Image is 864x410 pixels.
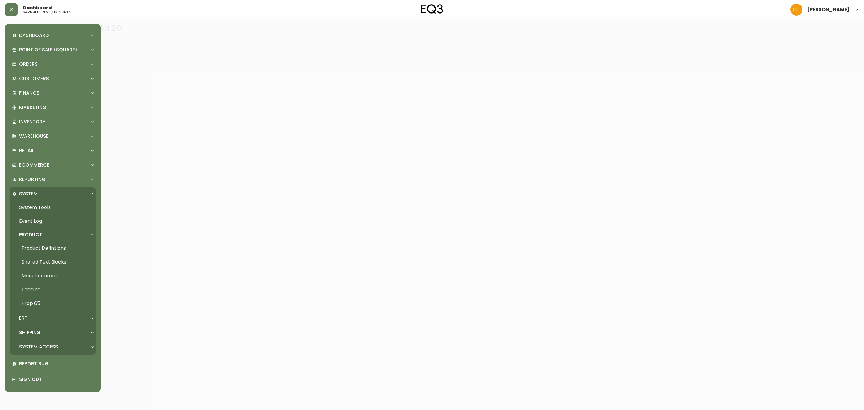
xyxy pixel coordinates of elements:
[10,214,96,228] a: Event Log
[19,376,94,383] p: Sign Out
[19,133,49,140] p: Warehouse
[19,61,38,68] p: Orders
[10,326,96,339] div: Shipping
[23,10,71,14] h5: navigation & quick links
[19,191,38,197] p: System
[10,340,96,354] div: System Access
[10,130,96,143] div: Warehouse
[10,29,96,42] div: Dashboard
[10,158,96,172] div: Ecommerce
[10,187,96,200] div: System
[19,119,46,125] p: Inventory
[19,47,77,53] p: Point of Sale (Square)
[19,75,49,82] p: Customers
[10,115,96,128] div: Inventory
[807,7,850,12] span: [PERSON_NAME]
[19,162,49,168] p: Ecommerce
[10,43,96,56] div: Point of Sale (Square)
[19,231,42,238] p: Product
[10,297,96,310] a: Prop 65
[19,104,46,111] p: Marketing
[10,72,96,85] div: Customers
[10,255,96,269] a: Shared Text Blocks
[19,176,46,183] p: Reporting
[10,241,96,255] a: Product Definitions
[19,147,34,154] p: Retail
[421,4,443,14] img: logo
[10,283,96,297] a: Tagging
[10,228,96,241] div: Product
[10,144,96,157] div: Retail
[10,86,96,100] div: Finance
[790,4,802,16] img: 7eb451d6983258353faa3212700b340b
[19,32,49,39] p: Dashboard
[10,372,96,387] div: Sign Out
[10,101,96,114] div: Marketing
[10,173,96,186] div: Reporting
[10,269,96,283] a: Manufacturers
[23,5,52,10] span: Dashboard
[10,200,96,214] a: System Tools
[19,90,39,96] p: Finance
[19,329,40,336] p: Shipping
[19,360,94,367] p: Report Bug
[19,344,58,350] p: System Access
[10,312,96,325] div: ERP
[10,356,96,372] div: Report Bug
[10,58,96,71] div: Orders
[19,315,27,321] p: ERP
